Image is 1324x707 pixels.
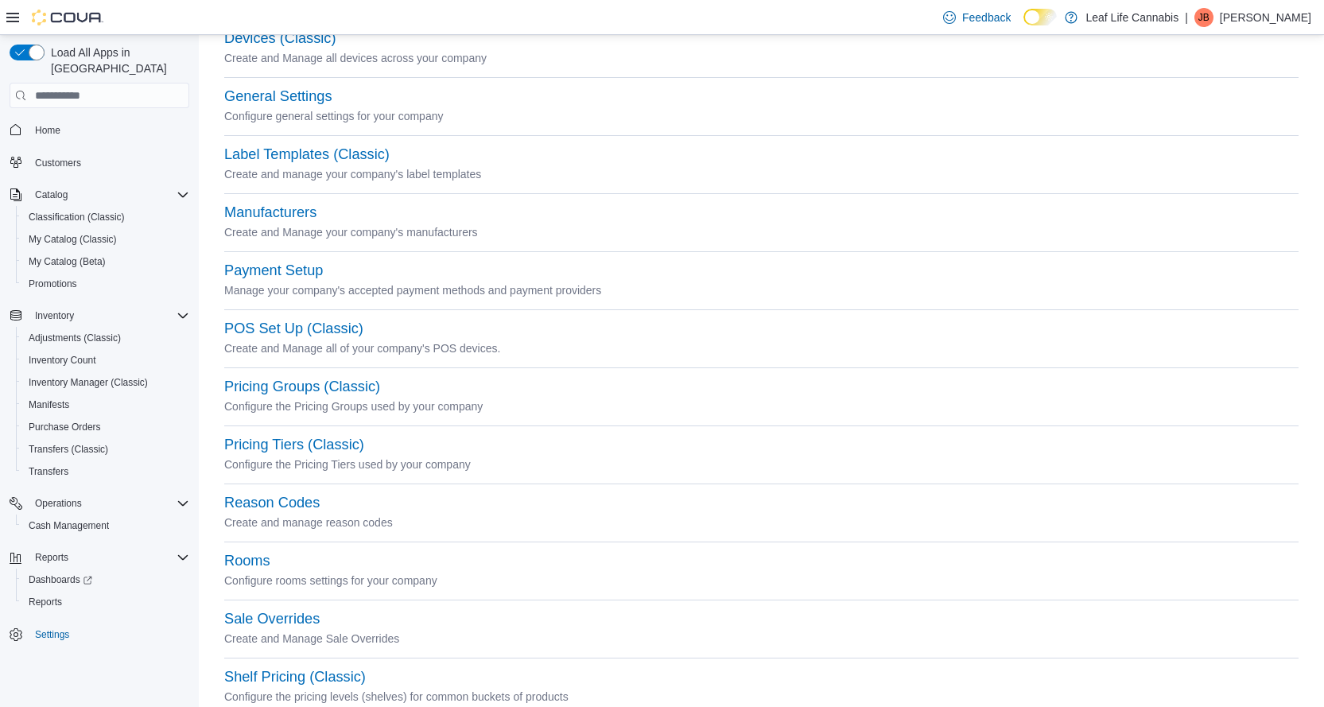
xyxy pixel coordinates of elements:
span: Inventory [29,306,189,325]
button: Catalog [3,184,196,206]
span: Inventory Manager (Classic) [22,373,189,392]
button: Operations [29,494,88,513]
button: Transfers [16,460,196,483]
span: Dashboards [22,570,189,589]
span: Reports [35,551,68,564]
button: Inventory [3,305,196,327]
button: Pricing Groups (Classic) [224,379,380,395]
button: Reason Codes [224,495,320,511]
span: Promotions [22,274,189,293]
button: Shelf Pricing (Classic) [224,669,366,686]
p: [PERSON_NAME] [1220,8,1311,27]
a: Purchase Orders [22,418,107,437]
span: Manifests [29,398,69,411]
button: Purchase Orders [16,416,196,438]
span: Inventory Count [29,354,96,367]
button: Transfers (Classic) [16,438,196,460]
span: Reports [22,592,189,612]
button: Operations [3,492,196,515]
span: Operations [29,494,189,513]
a: Feedback [937,2,1017,33]
span: My Catalog (Classic) [29,233,117,246]
button: My Catalog (Classic) [16,228,196,251]
span: Reports [29,548,189,567]
p: Configure the Pricing Tiers used by your company [224,455,1299,474]
span: Promotions [29,278,77,290]
p: | [1185,8,1188,27]
span: My Catalog (Beta) [29,255,106,268]
span: Purchase Orders [22,418,189,437]
span: Dashboards [29,573,92,586]
p: Leaf Life Cannabis [1085,8,1178,27]
button: Manufacturers [224,204,316,221]
a: Dashboards [16,569,196,591]
img: Cova [32,10,103,25]
span: Purchase Orders [29,421,101,433]
button: Inventory Count [16,349,196,371]
button: Inventory Manager (Classic) [16,371,196,394]
span: Catalog [35,188,68,201]
span: Dark Mode [1023,25,1024,26]
div: Jon Boyce [1194,8,1213,27]
a: Promotions [22,274,83,293]
a: Cash Management [22,516,115,535]
a: Adjustments (Classic) [22,328,127,348]
a: My Catalog (Beta) [22,252,112,271]
a: Transfers (Classic) [22,440,115,459]
span: Cash Management [29,519,109,532]
span: Settings [29,624,189,644]
button: Pricing Tiers (Classic) [224,437,364,453]
button: Inventory [29,306,80,325]
span: Transfers [22,462,189,481]
span: Feedback [962,10,1011,25]
p: Create and Manage all of your company's POS devices. [224,339,1299,358]
p: Create and manage reason codes [224,513,1299,532]
p: Create and Manage Sale Overrides [224,629,1299,648]
span: Inventory [35,309,74,322]
span: Adjustments (Classic) [22,328,189,348]
p: Configure the Pricing Groups used by your company [224,397,1299,416]
span: Adjustments (Classic) [29,332,121,344]
p: Manage your company's accepted payment methods and payment providers [224,281,1299,300]
button: Sale Overrides [224,611,320,627]
button: Adjustments (Classic) [16,327,196,349]
a: Customers [29,153,87,173]
nav: Complex example [10,111,189,687]
button: Classification (Classic) [16,206,196,228]
p: Create and Manage all devices across your company [224,49,1299,68]
p: Create and Manage your company's manufacturers [224,223,1299,242]
button: Manifests [16,394,196,416]
button: Home [3,118,196,141]
button: Catalog [29,185,74,204]
span: My Catalog (Classic) [22,230,189,249]
span: Settings [35,628,69,641]
span: Cash Management [22,516,189,535]
span: Load All Apps in [GEOGRAPHIC_DATA] [45,45,189,76]
span: Inventory Count [22,351,189,370]
a: Reports [22,592,68,612]
span: My Catalog (Beta) [22,252,189,271]
span: Inventory Manager (Classic) [29,376,148,389]
span: Transfers (Classic) [22,440,189,459]
button: Reports [3,546,196,569]
a: Manifests [22,395,76,414]
button: General Settings [224,88,332,105]
button: My Catalog (Beta) [16,251,196,273]
button: Settings [3,623,196,646]
input: Dark Mode [1023,9,1057,25]
span: Transfers (Classic) [29,443,108,456]
a: Transfers [22,462,75,481]
a: My Catalog (Classic) [22,230,123,249]
button: POS Set Up (Classic) [224,320,363,337]
button: Rooms [224,553,270,569]
button: Label Templates (Classic) [224,146,390,163]
span: Customers [29,153,189,173]
span: Home [29,119,189,139]
p: Configure general settings for your company [224,107,1299,126]
button: Devices (Classic) [224,30,336,47]
button: Customers [3,151,196,174]
p: Configure the pricing levels (shelves) for common buckets of products [224,687,1299,706]
span: Operations [35,497,82,510]
span: Customers [35,157,81,169]
a: Home [29,121,67,140]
